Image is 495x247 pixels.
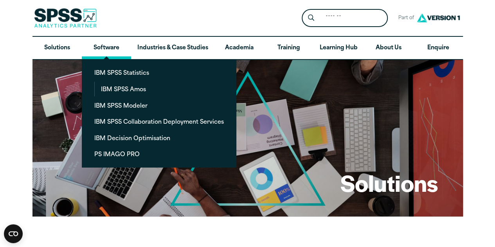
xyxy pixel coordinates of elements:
[82,59,236,168] ul: Software
[34,8,97,28] img: SPSS Analytics Partner
[364,37,413,59] a: About Us
[264,37,313,59] a: Training
[308,14,314,21] svg: Search magnifying glass icon
[415,11,462,25] img: Version1 Logo
[394,13,415,24] span: Part of
[88,114,230,129] a: IBM SPSS Collaboration Deployment Services
[32,37,82,59] a: Solutions
[88,65,230,80] a: IBM SPSS Statistics
[340,168,438,198] h1: Solutions
[88,131,230,145] a: IBM Decision Optimisation
[313,37,364,59] a: Learning Hub
[82,37,131,59] a: Software
[304,11,318,25] button: Search magnifying glass icon
[88,98,230,113] a: IBM SPSS Modeler
[95,82,230,96] a: IBM SPSS Amos
[131,37,214,59] a: Industries & Case Studies
[302,9,388,27] form: Site Header Search Form
[413,37,463,59] a: Enquire
[4,224,23,243] button: Open CMP widget
[214,37,264,59] a: Academia
[32,37,463,59] nav: Desktop version of site main menu
[88,147,230,161] a: PS IMAGO PRO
